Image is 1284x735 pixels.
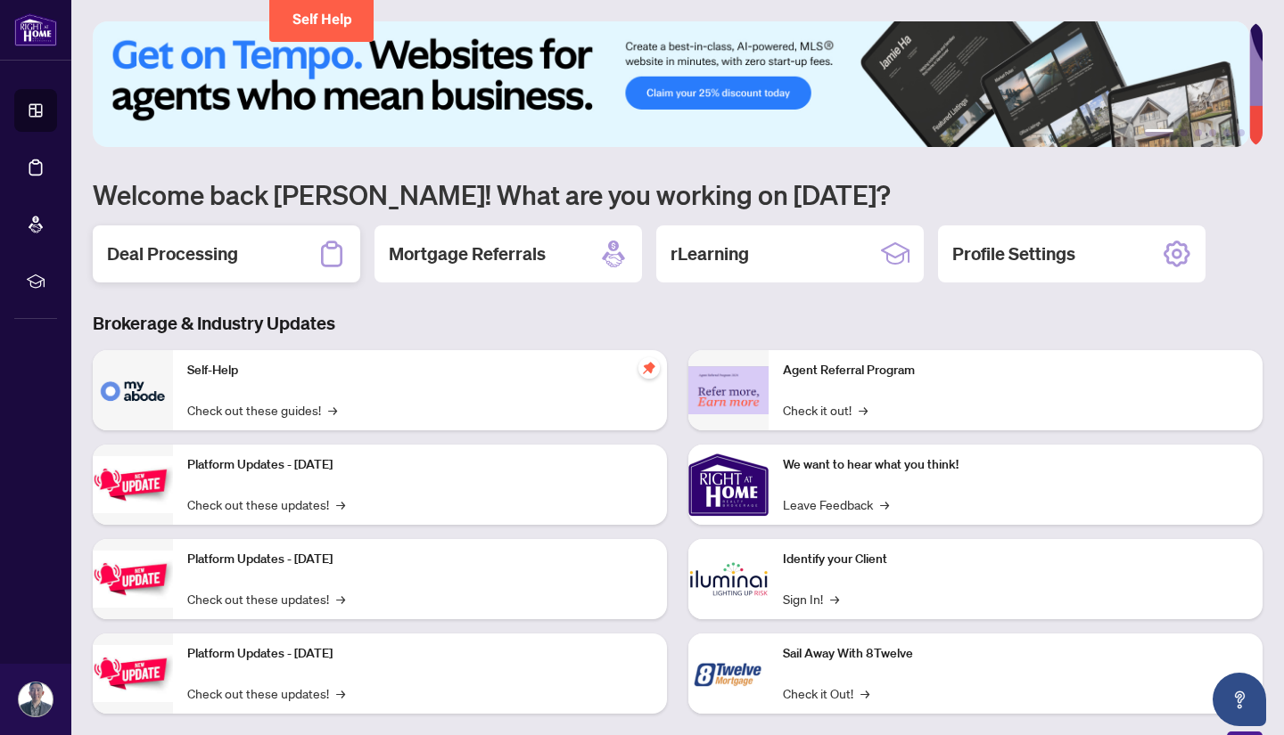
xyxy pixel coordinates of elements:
p: Platform Updates - [DATE] [187,644,653,664]
p: Platform Updates - [DATE] [187,550,653,569]
p: We want to hear what you think! [783,455,1248,475]
a: Sign In!→ [783,589,839,608]
img: Platform Updates - June 23, 2025 [93,645,173,701]
span: → [830,589,839,608]
h3: Brokerage & Industry Updates [93,311,1263,336]
a: Check it Out!→ [783,683,869,703]
span: → [336,494,345,514]
img: logo [14,13,57,46]
a: Check it out!→ [783,400,868,420]
a: Check out these updates!→ [187,589,345,608]
img: Platform Updates - July 21, 2025 [93,456,173,512]
h2: Profile Settings [952,241,1075,266]
h1: Welcome back [PERSON_NAME]! What are you working on [DATE]? [93,177,1263,211]
p: Sail Away With 8Twelve [783,644,1248,664]
img: Agent Referral Program [688,366,769,415]
button: 3 [1195,129,1202,136]
a: Leave Feedback→ [783,494,889,514]
img: Sail Away With 8Twelve [688,633,769,714]
button: Open asap [1213,673,1266,726]
span: Self Help [292,11,352,28]
button: 1 [1145,129,1173,136]
span: → [328,400,337,420]
button: 6 [1238,129,1245,136]
button: 2 [1181,129,1188,136]
button: 5 [1223,129,1230,136]
span: → [336,683,345,703]
img: Profile Icon [19,682,53,716]
a: Check out these updates!→ [187,683,345,703]
a: Check out these updates!→ [187,494,345,514]
p: Platform Updates - [DATE] [187,455,653,475]
span: → [880,494,889,514]
img: Identify your Client [688,539,769,619]
span: pushpin [638,357,660,379]
img: Self-Help [93,350,173,430]
h2: rLearning [671,241,749,266]
span: → [336,589,345,608]
p: Identify your Client [783,550,1248,569]
button: 4 [1209,129,1216,136]
h2: Mortgage Referrals [389,241,546,266]
span: → [859,400,868,420]
h2: Deal Processing [107,241,238,266]
p: Self-Help [187,361,653,380]
span: → [860,683,869,703]
img: We want to hear what you think! [688,445,769,525]
p: Agent Referral Program [783,361,1248,380]
a: Check out these guides!→ [187,400,337,420]
img: Slide 0 [93,21,1249,147]
img: Platform Updates - July 8, 2025 [93,551,173,607]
